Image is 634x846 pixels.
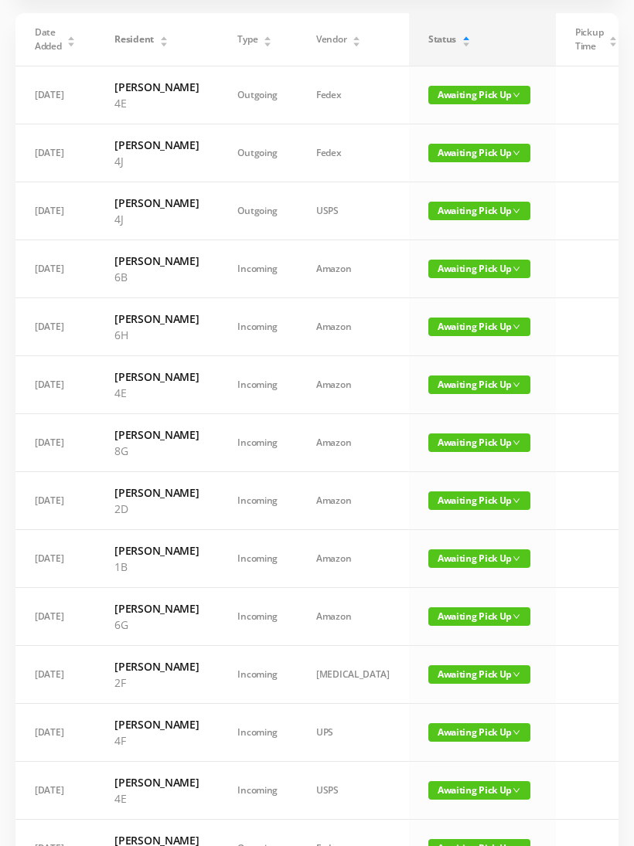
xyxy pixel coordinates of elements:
[114,385,199,401] p: 4E
[297,762,409,820] td: USPS
[114,774,199,790] h6: [PERSON_NAME]
[297,704,409,762] td: UPS
[114,211,199,227] p: 4J
[462,34,470,39] i: icon: caret-up
[15,414,95,472] td: [DATE]
[218,762,297,820] td: Incoming
[462,34,471,43] div: Sort
[428,607,530,626] span: Awaiting Pick Up
[428,723,530,742] span: Awaiting Pick Up
[114,716,199,732] h6: [PERSON_NAME]
[218,530,297,588] td: Incoming
[15,646,95,704] td: [DATE]
[428,491,530,510] span: Awaiting Pick Up
[114,443,199,459] p: 8G
[428,144,530,162] span: Awaiting Pick Up
[609,40,618,45] i: icon: caret-down
[513,497,520,505] i: icon: down
[114,95,199,111] p: 4E
[513,323,520,331] i: icon: down
[218,298,297,356] td: Incoming
[114,501,199,517] p: 2D
[513,207,520,215] i: icon: down
[297,472,409,530] td: Amazon
[297,646,409,704] td: [MEDICAL_DATA]
[15,298,95,356] td: [DATE]
[218,356,297,414] td: Incoming
[218,414,297,472] td: Incoming
[297,298,409,356] td: Amazon
[15,182,95,240] td: [DATE]
[67,34,76,39] i: icon: caret-up
[297,124,409,182] td: Fedex
[15,66,95,124] td: [DATE]
[114,369,199,385] h6: [PERSON_NAME]
[114,311,199,327] h6: [PERSON_NAME]
[353,34,361,39] i: icon: caret-up
[428,665,530,684] span: Awaiting Pick Up
[513,787,520,794] i: icon: down
[462,40,470,45] i: icon: caret-down
[297,356,409,414] td: Amazon
[114,559,199,575] p: 1B
[15,356,95,414] td: [DATE]
[159,34,169,43] div: Sort
[114,253,199,269] h6: [PERSON_NAME]
[15,762,95,820] td: [DATE]
[114,600,199,617] h6: [PERSON_NAME]
[218,588,297,646] td: Incoming
[114,542,199,559] h6: [PERSON_NAME]
[159,40,168,45] i: icon: caret-down
[297,240,409,298] td: Amazon
[114,32,154,46] span: Resident
[15,588,95,646] td: [DATE]
[114,674,199,691] p: 2F
[263,34,272,43] div: Sort
[114,269,199,285] p: 6B
[114,137,199,153] h6: [PERSON_NAME]
[114,153,199,169] p: 4J
[428,32,456,46] span: Status
[218,704,297,762] td: Incoming
[428,375,530,394] span: Awaiting Pick Up
[428,202,530,220] span: Awaiting Pick Up
[114,658,199,674] h6: [PERSON_NAME]
[353,40,361,45] i: icon: caret-down
[114,484,199,501] h6: [PERSON_NAME]
[316,32,346,46] span: Vendor
[114,790,199,807] p: 4E
[352,34,361,43] div: Sort
[218,472,297,530] td: Incoming
[575,25,603,53] span: Pickup Time
[67,40,76,45] i: icon: caret-down
[428,260,530,278] span: Awaiting Pick Up
[513,439,520,447] i: icon: down
[428,549,530,568] span: Awaiting Pick Up
[608,34,618,43] div: Sort
[513,91,520,99] i: icon: down
[114,327,199,343] p: 6H
[513,613,520,620] i: icon: down
[513,671,520,678] i: icon: down
[513,265,520,273] i: icon: down
[15,704,95,762] td: [DATE]
[513,381,520,389] i: icon: down
[15,530,95,588] td: [DATE]
[15,124,95,182] td: [DATE]
[264,40,272,45] i: icon: caret-down
[513,729,520,736] i: icon: down
[15,472,95,530] td: [DATE]
[428,433,530,452] span: Awaiting Pick Up
[218,66,297,124] td: Outgoing
[609,34,618,39] i: icon: caret-up
[218,240,297,298] td: Incoming
[264,34,272,39] i: icon: caret-up
[114,732,199,749] p: 4F
[428,86,530,104] span: Awaiting Pick Up
[218,124,297,182] td: Outgoing
[66,34,76,43] div: Sort
[114,617,199,633] p: 6G
[35,25,62,53] span: Date Added
[297,182,409,240] td: USPS
[428,781,530,800] span: Awaiting Pick Up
